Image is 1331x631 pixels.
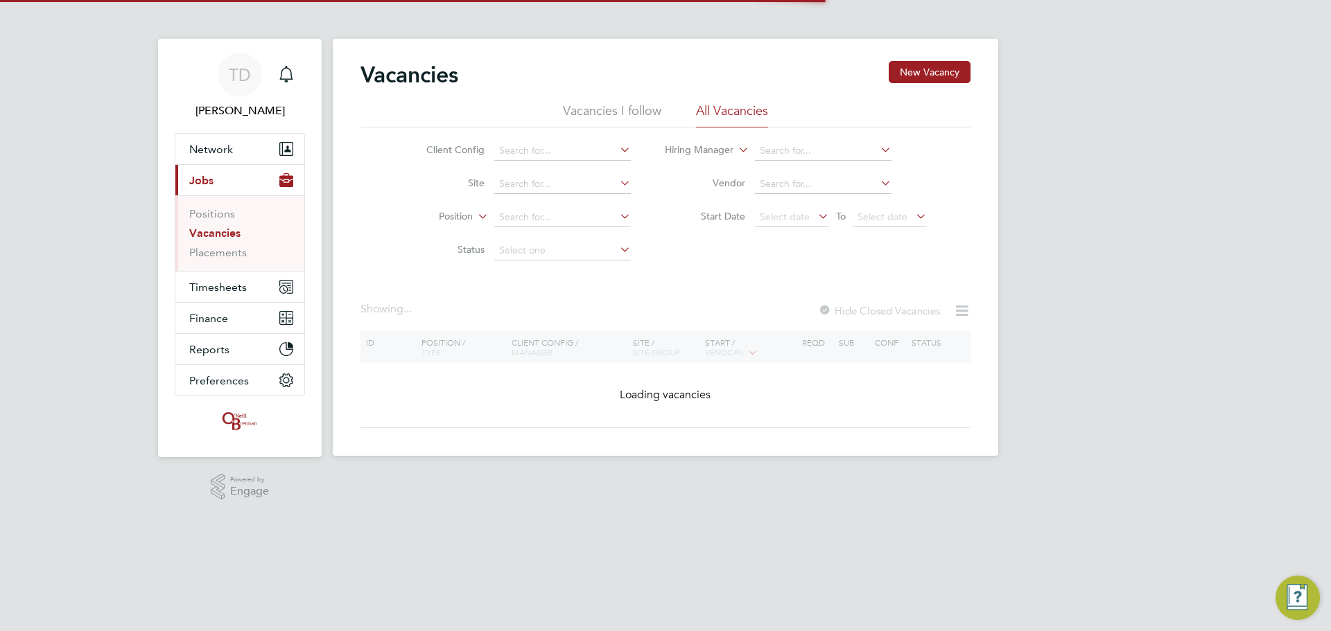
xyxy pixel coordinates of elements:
[229,66,251,84] span: TD
[175,165,304,195] button: Jobs
[175,303,304,333] button: Finance
[175,272,304,302] button: Timesheets
[403,302,412,316] span: ...
[494,208,631,227] input: Search for...
[189,343,229,356] span: Reports
[654,143,733,157] label: Hiring Manager
[189,207,235,220] a: Positions
[189,312,228,325] span: Finance
[189,174,214,187] span: Jobs
[1276,576,1320,620] button: Engage Resource Center
[405,177,485,189] label: Site
[755,175,891,194] input: Search for...
[189,374,249,387] span: Preferences
[760,211,810,223] span: Select date
[175,334,304,364] button: Reports
[405,243,485,256] label: Status
[405,143,485,156] label: Client Config
[360,61,458,89] h2: Vacancies
[175,365,304,396] button: Preferences
[393,210,473,224] label: Position
[832,207,850,225] span: To
[189,226,241,240] a: Vacancies
[665,177,745,189] label: Vendor
[211,474,270,500] a: Powered byEngage
[755,141,891,161] input: Search for...
[175,195,304,271] div: Jobs
[665,210,745,222] label: Start Date
[220,410,260,432] img: oneillandbrennan-logo-retina.png
[494,241,631,260] input: Select one
[818,304,940,317] label: Hide Closed Vacancies
[189,281,247,294] span: Timesheets
[175,410,305,432] a: Go to home page
[889,61,971,83] button: New Vacancy
[563,103,661,127] li: Vacancies I follow
[696,103,768,127] li: All Vacancies
[158,39,322,457] nav: Main navigation
[494,141,631,161] input: Search for...
[230,474,269,486] span: Powered by
[360,302,415,317] div: Showing
[175,134,304,164] button: Network
[189,246,247,259] a: Placements
[858,211,907,223] span: Select date
[175,103,305,119] span: Tanya Dartnell
[494,175,631,194] input: Search for...
[230,486,269,497] span: Engage
[175,53,305,119] a: TD[PERSON_NAME]
[189,143,233,156] span: Network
